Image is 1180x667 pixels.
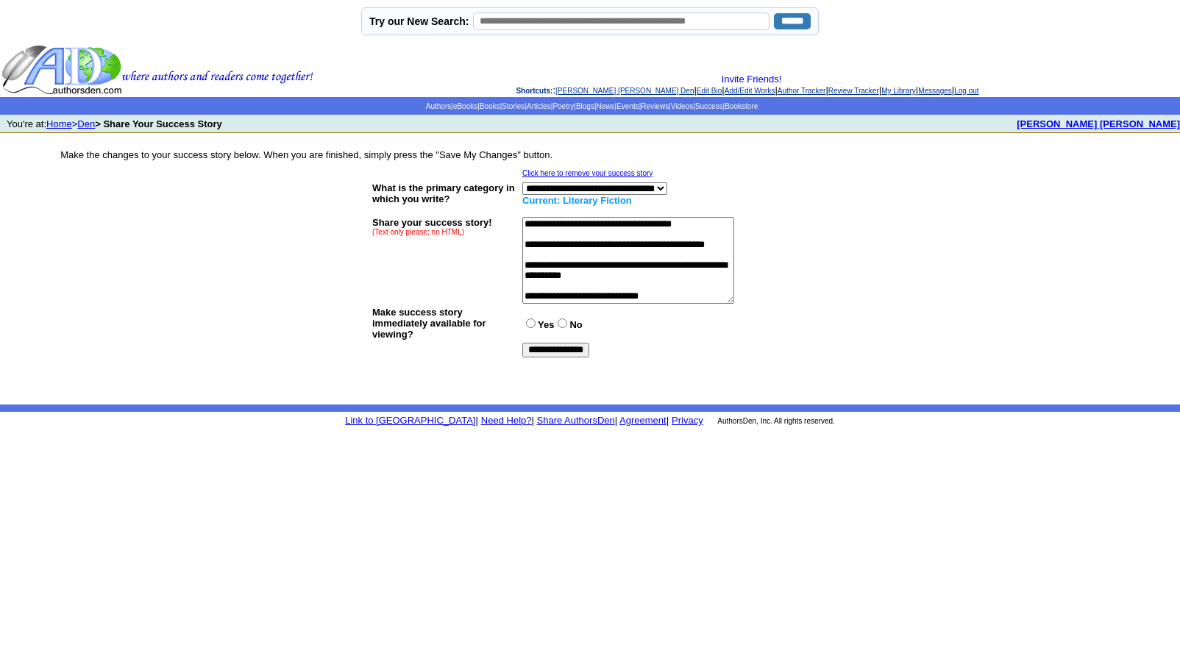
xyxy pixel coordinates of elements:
[345,415,475,426] a: Link to [GEOGRAPHIC_DATA]
[1017,118,1180,129] b: [PERSON_NAME] [PERSON_NAME]
[1,44,313,96] img: header_logo2.gif
[616,102,639,110] a: Events
[881,87,916,95] a: My Library
[619,415,667,426] a: Agreement
[372,307,486,340] font: Make success story immediately available for viewing?
[522,169,653,177] a: Click here to remove your success story
[576,102,594,110] a: Blogs
[481,415,532,426] a: Need Help?
[527,102,551,110] a: Articles
[516,87,552,95] span: Shortcuts:
[372,228,464,236] font: (Text only please; no HTML)
[725,87,775,95] a: Add/Edit Works
[552,102,574,110] a: Poetry
[7,118,222,129] font: You're at: >
[316,74,1179,96] div: : | | | | | | |
[531,415,533,426] font: |
[1017,117,1180,129] a: [PERSON_NAME] [PERSON_NAME]
[617,415,669,426] font: |
[95,118,222,129] b: > Share Your Success Story
[522,195,632,206] font: Current: Literary Fiction
[537,415,615,426] a: Share AuthorsDen
[372,182,515,204] b: What is the primary category in which you write?
[77,118,95,129] a: Den
[502,102,525,110] a: Stories
[672,415,703,426] a: Privacy
[918,87,952,95] a: Messages
[954,87,978,95] a: Log out
[555,87,694,95] a: [PERSON_NAME] [PERSON_NAME] Den
[522,319,583,330] font: Yes No
[722,74,782,85] a: Invite Friends!
[46,118,72,129] a: Home
[372,217,492,228] font: Share your success story!
[615,415,617,426] font: |
[695,102,723,110] a: Success
[778,87,826,95] a: Author Tracker
[475,415,477,426] font: |
[60,149,552,160] font: Make the changes to your success story below. When you are finished, simply press the "Save My Ch...
[453,102,477,110] a: eBooks
[426,102,451,110] a: Authors
[597,102,615,110] a: News
[828,87,879,95] a: Review Tracker
[671,102,693,110] a: Videos
[717,417,835,425] font: AuthorsDen, Inc. All rights reserved.
[369,15,469,27] label: Try our New Search:
[641,102,669,110] a: Reviews
[697,87,722,95] a: Edit Bio
[480,102,500,110] a: Books
[725,102,758,110] a: Bookstore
